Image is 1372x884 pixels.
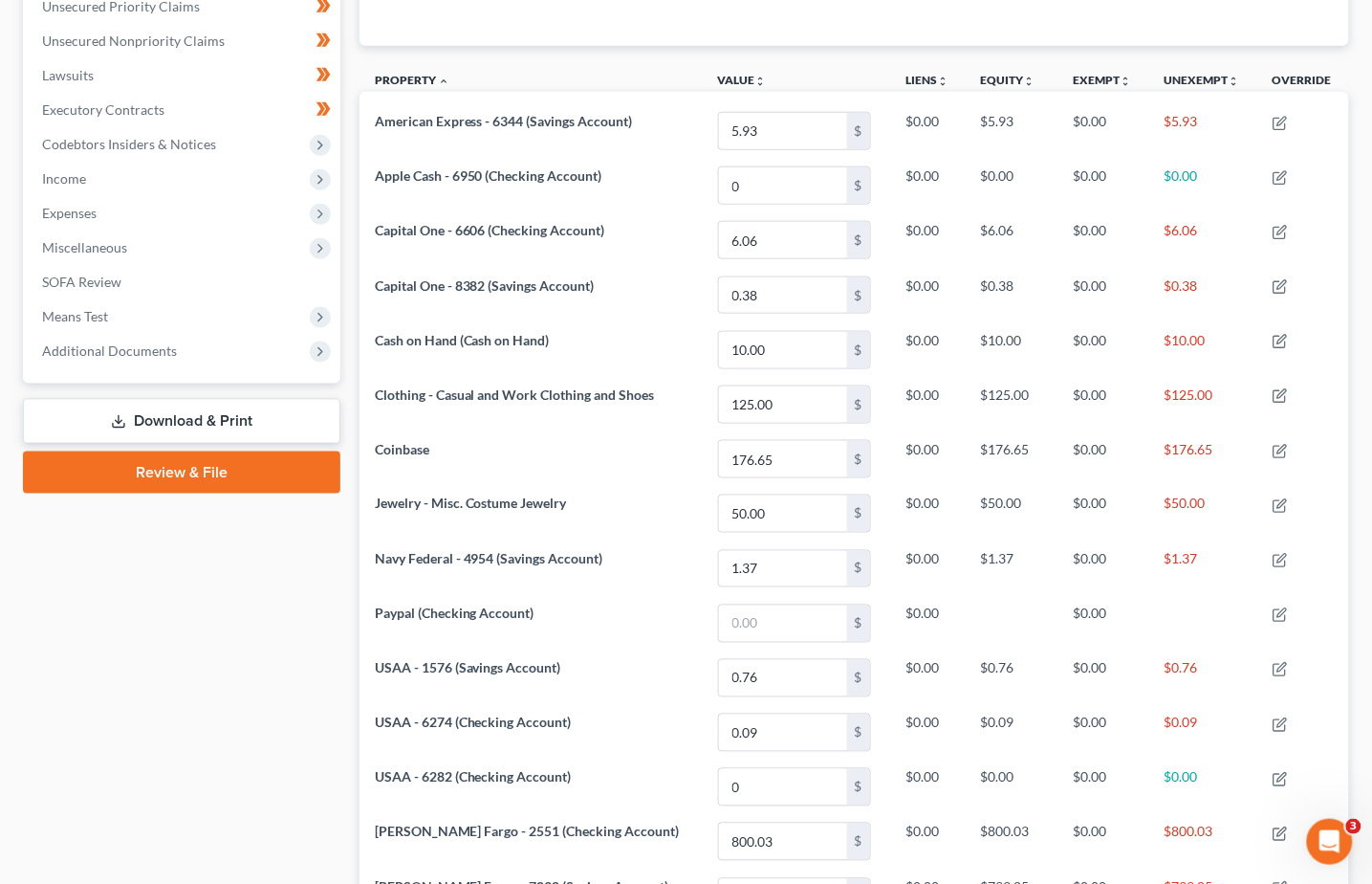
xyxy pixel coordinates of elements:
td: $0.00 [890,705,966,760]
td: $6.06 [1148,213,1257,268]
span: [PERSON_NAME] Fargo - 2551 (Checking Account) [375,824,680,840]
i: expand_less [438,76,449,87]
a: Review & File [23,452,340,494]
td: $0.00 [1057,103,1148,158]
i: unfold_more [937,76,948,87]
span: Cash on Hand (Cash on Hand) [375,332,550,348]
td: $0.00 [890,596,966,651]
span: Coinbase [375,441,429,457]
a: Liensunfold_more [905,73,948,87]
td: $0.76 [966,651,1057,705]
div: $ [847,113,870,149]
td: $0.00 [1057,159,1148,213]
div: $ [847,551,870,587]
span: Capital One - 6606 (Checking Account) [375,222,605,238]
td: $0.38 [1148,268,1257,322]
td: $10.00 [966,322,1057,377]
input: 0.00 [719,332,847,368]
input: 0.00 [719,496,847,532]
td: $50.00 [966,487,1057,541]
div: $ [847,332,870,368]
td: $0.00 [1057,431,1148,486]
iframe: Intercom live chat [1307,819,1353,865]
td: $0.00 [1057,213,1148,268]
td: $0.76 [1148,651,1257,705]
td: $0.00 [1057,705,1148,760]
input: 0.00 [719,222,847,258]
td: $50.00 [1148,487,1257,541]
td: $0.00 [890,103,966,158]
input: 0.00 [719,769,847,806]
td: $0.00 [1057,651,1148,705]
input: 0.00 [719,606,847,642]
div: $ [847,277,870,314]
i: unfold_more [1120,76,1131,87]
td: $0.09 [1148,705,1257,760]
td: $1.37 [1148,541,1257,596]
span: Additional Documents [42,343,177,359]
i: unfold_more [1228,76,1239,87]
div: $ [847,715,870,751]
td: $0.00 [890,651,966,705]
td: $176.65 [966,431,1057,486]
span: Executory Contracts [42,101,164,118]
td: $0.38 [966,268,1057,322]
td: $0.00 [1057,268,1148,322]
div: $ [847,660,870,696]
span: USAA - 1576 (Savings Account) [375,660,561,676]
span: Income [42,170,86,187]
span: Miscellaneous [42,239,127,255]
input: 0.00 [719,113,847,149]
input: 0.00 [719,277,847,314]
td: $0.00 [890,815,966,870]
td: $1.37 [966,541,1057,596]
td: $0.00 [890,487,966,541]
td: $0.00 [1057,815,1148,870]
td: $0.00 [890,761,966,815]
span: Means Test [42,308,108,324]
td: $0.00 [890,213,966,268]
a: Unsecured Nonpriority Claims [27,24,340,58]
td: $0.00 [1057,761,1148,815]
span: Apple Cash - 6950 (Checking Account) [375,167,602,184]
td: $800.03 [1148,815,1257,870]
span: Clothing - Casual and Work Clothing and Shoes [375,387,655,403]
td: $0.00 [890,431,966,486]
input: 0.00 [719,660,847,696]
div: $ [847,441,870,477]
span: 3 [1346,819,1361,834]
a: Equityunfold_more [981,73,1035,87]
td: $0.00 [890,268,966,322]
a: Exemptunfold_more [1073,73,1131,87]
span: Unsecured Nonpriority Claims [42,33,225,49]
td: $0.00 [890,541,966,596]
span: Paypal (Checking Account) [375,606,534,622]
div: $ [847,496,870,532]
td: $0.00 [966,761,1057,815]
span: SOFA Review [42,274,121,290]
input: 0.00 [719,715,847,751]
td: $5.93 [1148,103,1257,158]
div: $ [847,167,870,204]
i: unfold_more [755,76,767,87]
a: Valueunfold_more [718,73,767,87]
a: Lawsuits [27,58,340,93]
td: $6.06 [966,213,1057,268]
div: $ [847,222,870,258]
input: 0.00 [719,551,847,587]
td: $0.00 [1057,596,1148,651]
i: unfold_more [1024,76,1035,87]
input: 0.00 [719,824,847,860]
div: $ [847,387,870,423]
span: USAA - 6282 (Checking Account) [375,769,572,785]
span: Navy Federal - 4954 (Savings Account) [375,551,603,567]
span: American Express - 6344 (Savings Account) [375,113,633,129]
div: $ [847,824,870,860]
td: $10.00 [1148,322,1257,377]
th: Override [1257,61,1349,104]
span: Expenses [42,205,97,221]
td: $800.03 [966,815,1057,870]
span: USAA - 6274 (Checking Account) [375,715,572,731]
td: $0.00 [966,159,1057,213]
input: 0.00 [719,167,847,204]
